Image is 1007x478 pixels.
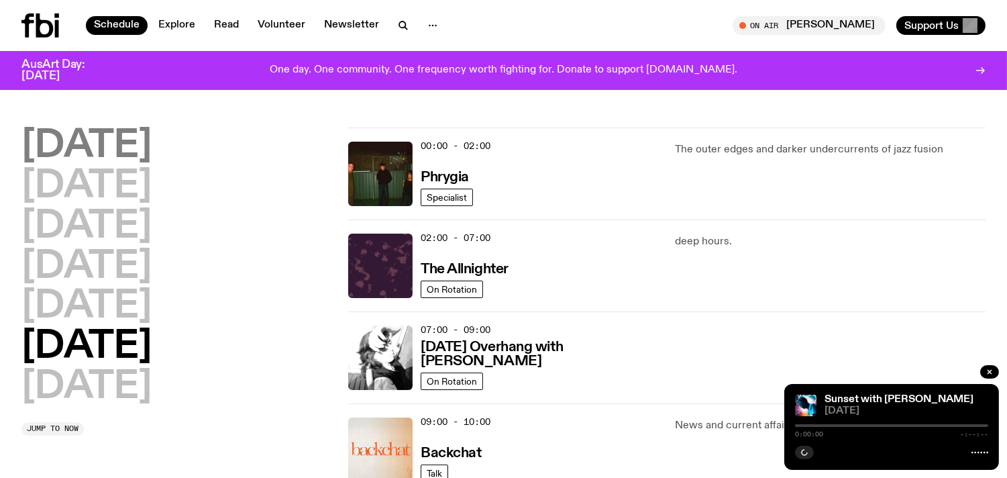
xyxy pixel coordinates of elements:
[421,262,509,277] h3: The Allnighter
[421,446,481,461] h3: Backchat
[675,234,986,250] p: deep hours.
[421,340,659,369] h3: [DATE] Overhang with [PERSON_NAME]
[896,16,986,35] button: Support Us
[270,64,737,77] p: One day. One community. One frequency worth fighting for. Donate to support [DOMAIN_NAME].
[427,284,477,294] span: On Rotation
[825,406,988,416] span: [DATE]
[86,16,148,35] a: Schedule
[421,373,483,390] a: On Rotation
[348,326,413,390] img: An overexposed, black and white profile of Kate, shot from the side. She is covering her forehead...
[21,208,152,246] button: [DATE]
[675,418,986,434] p: News and current affairs on FBi radio
[904,19,959,32] span: Support Us
[348,142,413,206] img: A greeny-grainy film photo of Bela, John and Bindi at night. They are standing in a backyard on g...
[21,328,152,366] button: [DATE]
[21,128,152,165] button: [DATE]
[427,468,442,478] span: Talk
[21,168,152,205] button: [DATE]
[206,16,247,35] a: Read
[421,168,469,185] a: Phrygia
[421,338,659,369] a: [DATE] Overhang with [PERSON_NAME]
[960,431,988,438] span: -:--:--
[421,281,483,298] a: On Rotation
[421,260,509,277] a: The Allnighter
[316,16,387,35] a: Newsletter
[21,59,107,82] h3: AusArt Day: [DATE]
[21,288,152,326] button: [DATE]
[21,248,152,286] button: [DATE]
[421,232,490,244] span: 02:00 - 07:00
[795,431,823,438] span: 0:00:00
[733,16,886,35] button: On Air[PERSON_NAME]
[421,189,473,206] a: Specialist
[421,171,469,185] h3: Phrygia
[825,394,973,405] a: Sunset with [PERSON_NAME]
[21,422,84,436] button: Jump to now
[427,376,477,386] span: On Rotation
[795,395,816,416] img: Simon Caldwell stands side on, looking downwards. He has headphones on. Behind him is a brightly ...
[21,369,152,406] button: [DATE]
[421,416,490,428] span: 09:00 - 10:00
[427,192,467,202] span: Specialist
[150,16,203,35] a: Explore
[421,324,490,336] span: 07:00 - 09:00
[421,444,481,461] a: Backchat
[27,425,78,432] span: Jump to now
[250,16,313,35] a: Volunteer
[421,140,490,152] span: 00:00 - 02:00
[675,142,986,158] p: The outer edges and darker undercurrents of jazz fusion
